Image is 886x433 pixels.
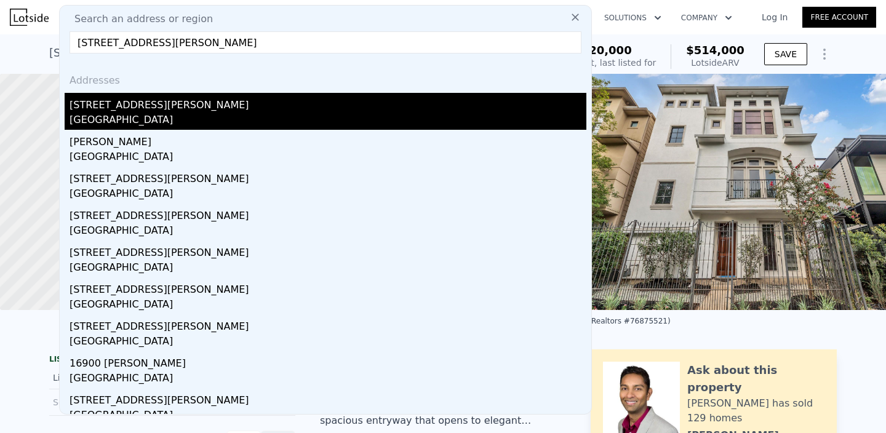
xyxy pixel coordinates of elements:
div: [GEOGRAPHIC_DATA] [70,113,586,130]
div: [STREET_ADDRESS][PERSON_NAME] [70,314,586,334]
div: [GEOGRAPHIC_DATA] [70,371,586,388]
button: Show Options [812,42,837,66]
div: LISTING & SALE HISTORY [49,354,295,367]
a: Log In [747,11,802,23]
button: Solutions [594,7,671,29]
span: $514,000 [686,44,744,57]
input: Enter an address, city, region, neighborhood or zip code [70,31,581,54]
span: $520,000 [573,44,632,57]
button: Company [671,7,742,29]
div: [GEOGRAPHIC_DATA] [70,186,586,204]
div: [GEOGRAPHIC_DATA] [70,149,586,167]
div: [PERSON_NAME] [70,130,586,149]
img: Lotside [10,9,49,26]
button: SAVE [764,43,807,65]
a: Free Account [802,7,876,28]
div: [GEOGRAPHIC_DATA] [70,223,586,240]
div: Sold [53,394,162,410]
div: [GEOGRAPHIC_DATA] [70,408,586,425]
div: Addresses [65,63,586,93]
div: Lotside ARV [686,57,744,69]
div: [STREET_ADDRESS][PERSON_NAME] [70,388,586,408]
div: [STREET_ADDRESS][PERSON_NAME] , [GEOGRAPHIC_DATA] , [GEOGRAPHIC_DATA] 77007 [49,44,530,62]
span: Search an address or region [65,12,213,26]
div: [GEOGRAPHIC_DATA] [70,297,586,314]
div: [STREET_ADDRESS][PERSON_NAME] [70,240,586,260]
div: [GEOGRAPHIC_DATA] [70,334,586,351]
div: Listed [53,371,162,384]
div: 16900 [PERSON_NAME] [70,351,586,371]
div: [STREET_ADDRESS][PERSON_NAME] [70,277,586,297]
div: [PERSON_NAME] has sold 129 homes [687,396,824,426]
div: Off Market, last listed for [549,57,657,69]
div: [STREET_ADDRESS][PERSON_NAME] [70,204,586,223]
div: [STREET_ADDRESS][PERSON_NAME] [70,167,586,186]
div: Ask about this property [687,362,824,396]
div: [STREET_ADDRESS][PERSON_NAME] [70,93,586,113]
div: [GEOGRAPHIC_DATA] [70,260,586,277]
